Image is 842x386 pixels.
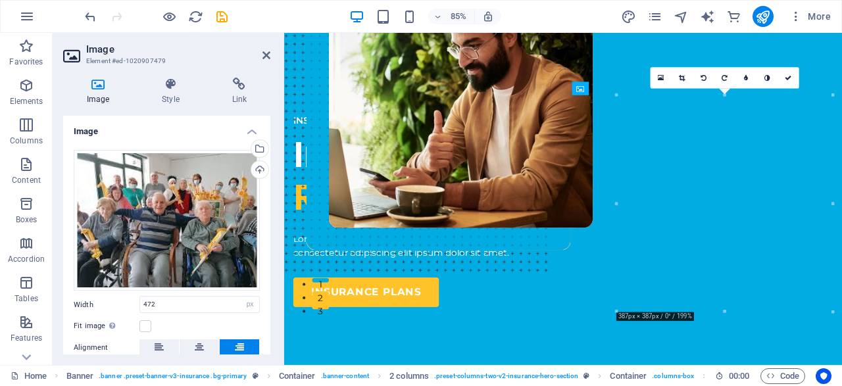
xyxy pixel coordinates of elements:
[755,9,770,24] i: Publish
[482,11,494,22] i: On resize automatically adjust zoom level to fit chosen device.
[621,9,637,24] button: design
[621,9,636,24] i: Design (Ctrl+Alt+Y)
[33,320,53,326] button: 3
[715,368,750,384] h6: Session time
[674,9,689,24] i: Navigator
[33,304,53,310] button: 2
[647,9,662,24] i: Pages (Ctrl+Alt+S)
[735,68,756,89] a: Blur
[428,9,475,24] button: 85%
[700,9,716,24] button: text_generator
[784,6,836,27] button: More
[672,68,693,89] a: Crop mode
[66,368,94,384] span: Click to select. Double-click to edit
[74,150,260,291] div: hevdJTvPigbBFwLYnMaaLw.jpg
[647,9,663,24] button: pages
[9,57,43,67] p: Favorites
[14,293,38,304] p: Tables
[253,372,259,379] i: This element is a customizable preset
[610,368,647,384] span: Click to select. Double-click to edit
[789,10,831,23] span: More
[693,68,714,89] a: Rotate left 90°
[74,301,139,308] label: Width
[138,78,208,105] h4: Style
[738,371,740,381] span: :
[816,368,831,384] button: Usercentrics
[83,9,98,24] i: Undo: Change image (Ctrl+Z)
[209,78,270,105] h4: Link
[214,9,230,24] button: save
[321,368,369,384] span: . banner-content
[11,368,47,384] a: Click to cancel selection. Double-click to open Pages
[63,78,138,105] h4: Image
[729,368,749,384] span: 00 00
[652,368,694,384] span: . columns-box
[214,9,230,24] i: Save (Ctrl+S)
[674,9,689,24] button: navigator
[726,9,741,24] i: Commerce
[766,368,799,384] span: Code
[12,175,41,185] p: Content
[8,254,45,264] p: Accordion
[700,9,715,24] i: AI Writer
[16,214,37,225] p: Boxes
[714,68,735,89] a: Rotate right 90°
[82,9,98,24] button: undo
[74,318,139,334] label: Fit image
[86,43,270,55] h2: Image
[448,9,469,24] h6: 85%
[760,368,805,384] button: Code
[161,9,177,24] button: Click here to leave preview mode and continue editing
[188,9,203,24] i: Reload page
[389,368,429,384] span: Click to select. Double-click to edit
[66,368,739,384] nav: breadcrumb
[434,368,578,384] span: . preset-columns-two-v2-insurance-hero-section
[11,333,42,343] p: Features
[86,55,244,67] h3: Element #ed-1020907479
[63,116,270,139] h4: Image
[99,368,247,384] span: . banner .preset-banner-v3-insurance .bg-primary
[187,9,203,24] button: reload
[753,6,774,27] button: publish
[583,372,589,379] i: This element is a customizable preset
[279,368,316,384] span: Click to select. Double-click to edit
[756,68,778,89] a: Greyscale
[651,68,672,89] a: Select files from the file manager, stock photos, or upload file(s)
[10,135,43,146] p: Columns
[778,68,799,89] a: Confirm ( Ctrl ⏎ )
[10,96,43,107] p: Elements
[726,9,742,24] button: commerce
[74,340,139,356] label: Alignment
